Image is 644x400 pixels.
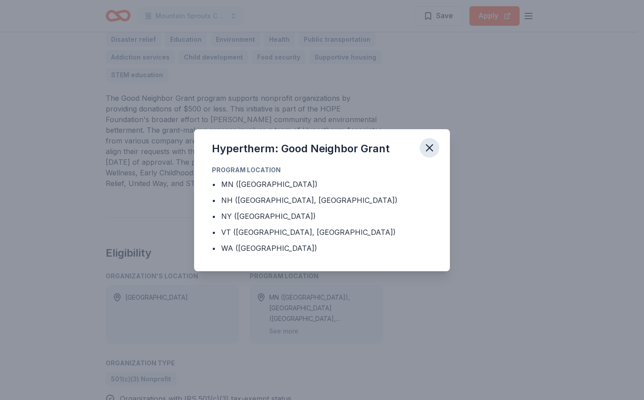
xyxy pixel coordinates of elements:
[212,243,216,253] div: •
[212,165,432,175] div: Program Location
[221,211,316,222] div: NY ([GEOGRAPHIC_DATA])
[212,179,216,190] div: •
[212,195,216,206] div: •
[221,195,398,206] div: NH ([GEOGRAPHIC_DATA], [GEOGRAPHIC_DATA])
[221,243,317,253] div: WA ([GEOGRAPHIC_DATA])
[221,227,396,238] div: VT ([GEOGRAPHIC_DATA], [GEOGRAPHIC_DATA])
[221,179,318,190] div: MN ([GEOGRAPHIC_DATA])
[212,211,216,222] div: •
[212,227,216,238] div: •
[212,142,390,156] div: Hypertherm: Good Neighbor Grant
